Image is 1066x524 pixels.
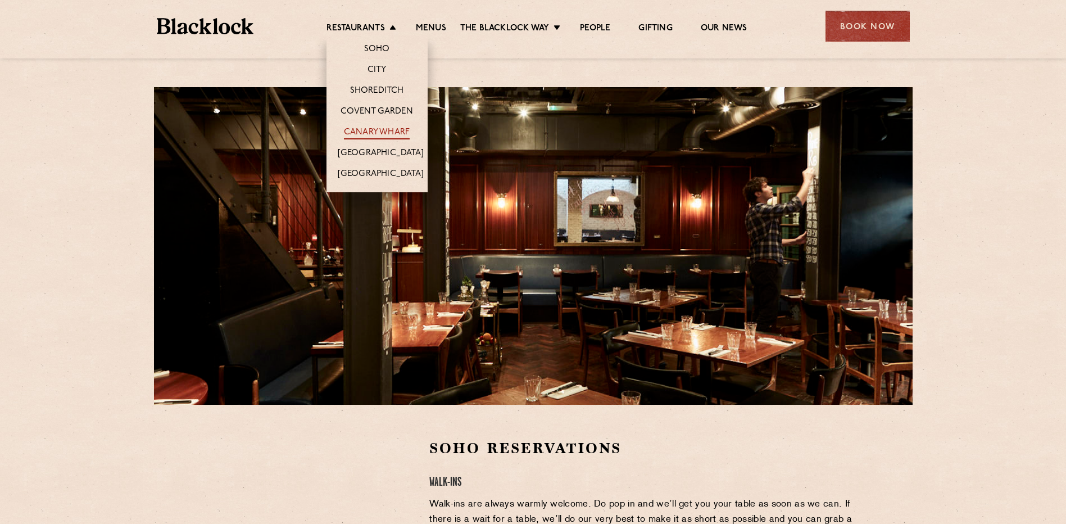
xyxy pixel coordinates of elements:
[429,475,860,490] h4: Walk-Ins
[638,23,672,35] a: Gifting
[701,23,747,35] a: Our News
[580,23,610,35] a: People
[460,23,549,35] a: The Blacklock Way
[416,23,446,35] a: Menus
[338,169,424,181] a: [GEOGRAPHIC_DATA]
[157,18,254,34] img: BL_Textured_Logo-footer-cropped.svg
[825,11,910,42] div: Book Now
[341,106,413,119] a: Covent Garden
[364,44,390,56] a: Soho
[338,148,424,160] a: [GEOGRAPHIC_DATA]
[326,23,385,35] a: Restaurants
[344,127,410,139] a: Canary Wharf
[350,85,404,98] a: Shoreditch
[429,439,860,458] h2: Soho Reservations
[368,65,387,77] a: City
